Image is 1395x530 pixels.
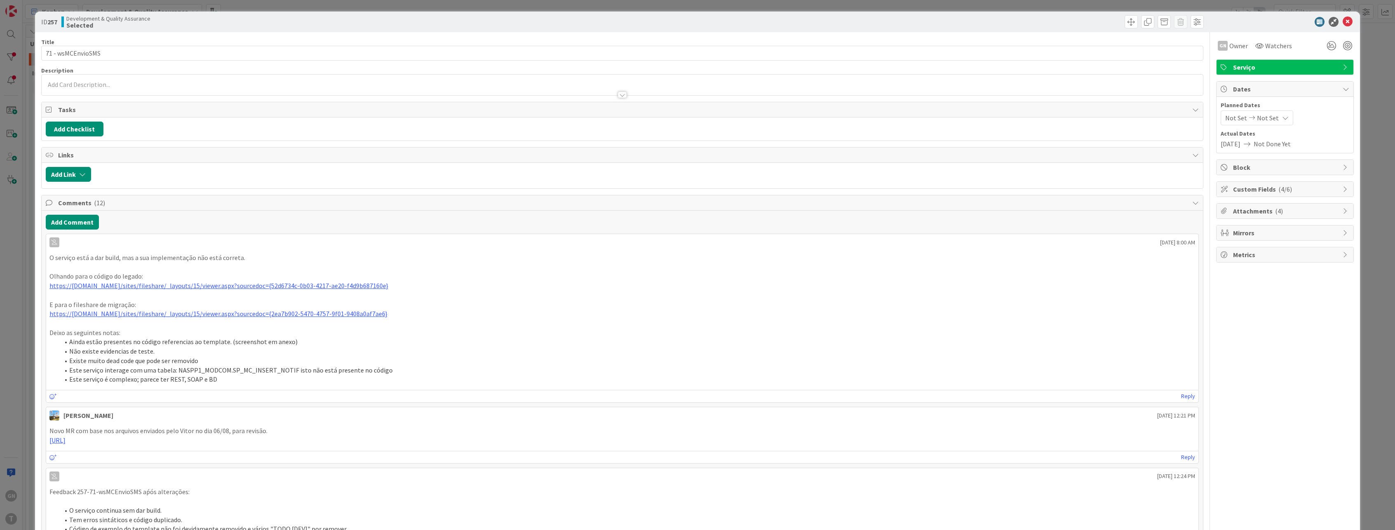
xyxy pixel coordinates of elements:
span: [DATE] 8:00 AM [1160,238,1195,247]
span: Development & Quality Assurance [66,15,150,22]
li: Existe muito dead code que pode ser removido [59,356,1196,366]
span: Comments [58,198,1189,208]
li: Tem erros sintáticos e código duplicado. [59,515,1196,525]
span: Serviço [1233,62,1339,72]
span: Mirrors [1233,228,1339,238]
label: Title [41,38,54,46]
input: type card name here... [41,46,1204,61]
span: Block [1233,162,1339,172]
span: Not Set [1257,113,1279,123]
span: Tasks [58,105,1189,115]
b: 257 [47,18,57,26]
span: ( 4 ) [1275,207,1283,215]
a: Reply [1181,391,1195,401]
p: O serviço está a dar build, mas a sua implementação não está correta. [49,253,1196,263]
li: Este serviço é complexo; parece ter REST, SOAP e BD [59,375,1196,384]
p: Olhando para o código do legado: [49,272,1196,281]
span: ID [41,17,57,27]
span: Dates [1233,84,1339,94]
span: ( 4/6 ) [1278,185,1292,193]
a: https://[DOMAIN_NAME]/sites/fileshare/_layouts/15/viewer.aspx?sourcedoc={2ea7b902-5470-4757-9f01-... [49,310,387,318]
li: Não existe evidencias de teste. [59,347,1196,356]
a: https://[DOMAIN_NAME]/sites/fileshare/_layouts/15/viewer.aspx?sourcedoc={52d6734c-0b03-4217-ae20-... [49,281,388,290]
span: [DATE] 12:24 PM [1157,472,1195,481]
li: Este serviço interage com uma tabela: NASPP1_MODCOM.SP_MC_INSERT_NOTIF isto não está presente no ... [59,366,1196,375]
span: Owner [1229,41,1248,51]
p: Feedback 257-71-wsMCEnvioSMS aṕós alterações: [49,487,1196,497]
div: [PERSON_NAME] [63,410,113,420]
span: ( 12 ) [94,199,105,207]
span: Description [41,67,73,74]
span: [DATE] [1221,139,1240,149]
span: Watchers [1265,41,1292,51]
a: Reply [1181,452,1195,462]
span: [DATE] 12:21 PM [1157,411,1195,420]
span: Not Done Yet [1254,139,1291,149]
li: O serviço continua sem dar build. [59,506,1196,515]
span: Not Set [1225,113,1247,123]
img: DG [49,410,59,420]
li: Ainda estão presentes no código referencias ao template. (screenshot em anexo) [59,337,1196,347]
a: [URL] [49,436,66,444]
span: Attachments [1233,206,1339,216]
p: Deixo as seguintes notas: [49,328,1196,338]
p: Novo MR com base nos arquivos enviados pelo Vitor no dia 06/08, para revisão. [49,426,1196,436]
span: Custom Fields [1233,184,1339,194]
button: Add Comment [46,215,99,230]
b: Selected [66,22,150,28]
div: GN [1218,41,1228,51]
span: Planned Dates [1221,101,1349,110]
p: E para o fileshare de migração: [49,300,1196,310]
button: Add Checklist [46,122,103,136]
span: Metrics [1233,250,1339,260]
span: Links [58,150,1189,160]
button: Add Link [46,167,91,182]
span: Actual Dates [1221,129,1349,138]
